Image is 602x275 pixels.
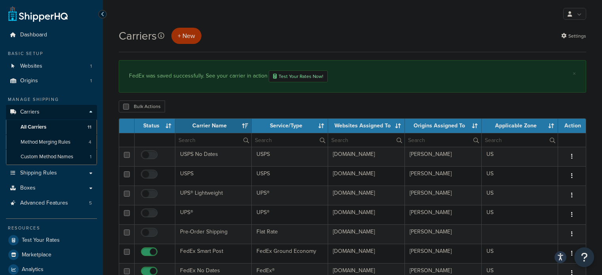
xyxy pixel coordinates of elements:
td: [DOMAIN_NAME] [328,147,405,166]
span: Origins [20,78,38,84]
th: Service/Type: activate to sort column ascending [252,119,328,133]
span: All Carriers [21,124,46,131]
a: All Carriers 11 [6,120,97,135]
td: USPS [252,166,328,186]
span: Advanced Features [20,200,68,207]
td: US [482,166,558,186]
td: UPS® [252,186,328,205]
td: [PERSON_NAME] [405,186,482,205]
span: 11 [87,124,91,131]
td: [DOMAIN_NAME] [328,166,405,186]
a: Marketplace [6,248,97,262]
span: Marketplace [22,252,51,258]
a: Boxes [6,181,97,195]
div: Basic Setup [6,50,97,57]
a: Custom Method Names 1 [6,150,97,164]
span: Dashboard [20,32,47,38]
td: [PERSON_NAME] [405,224,482,244]
li: Websites [6,59,97,74]
button: + New [171,28,201,44]
td: USPS No Dates [175,147,252,166]
button: Open Resource Center [574,247,594,267]
input: Search [328,133,404,147]
td: US [482,147,558,166]
th: Action [558,119,586,133]
a: Shipping Rules [6,166,97,180]
span: 1 [90,78,92,84]
a: Dashboard [6,28,97,42]
td: UPS® Lightweight [175,186,252,205]
td: [PERSON_NAME] [405,244,482,263]
a: Test Your Rates Now! [269,70,328,82]
li: Method Merging Rules [6,135,97,150]
td: [PERSON_NAME] [405,147,482,166]
td: [DOMAIN_NAME] [328,205,405,224]
span: 4 [89,139,91,146]
li: All Carriers [6,120,97,135]
td: US [482,205,558,224]
td: [PERSON_NAME] [405,166,482,186]
span: Shipping Rules [20,170,57,176]
span: Boxes [20,185,36,192]
td: US [482,244,558,263]
td: FedEx Smart Post [175,244,252,263]
td: UPS® [175,205,252,224]
a: Test Your Rates [6,233,97,247]
span: Analytics [22,266,44,273]
div: Resources [6,225,97,231]
th: Websites Assigned To: activate to sort column ascending [328,119,405,133]
a: ShipperHQ Home [8,6,68,22]
td: USPS [252,147,328,166]
a: × [573,70,576,77]
td: US [482,186,558,205]
span: 5 [89,200,92,207]
input: Search [252,133,328,147]
button: Bulk Actions [119,101,165,112]
span: 1 [90,63,92,70]
li: Carriers [6,105,97,165]
span: Test Your Rates [22,237,60,244]
input: Search [482,133,558,147]
span: Custom Method Names [21,154,73,160]
th: Origins Assigned To: activate to sort column ascending [405,119,482,133]
h1: Carriers [119,28,157,44]
span: Method Merging Rules [21,139,70,146]
input: Search [175,133,251,147]
div: FedEx was saved successfully. See your carrier in action [129,70,576,82]
td: [PERSON_NAME] [405,205,482,224]
a: Websites 1 [6,59,97,74]
div: Manage Shipping [6,96,97,103]
a: Carriers [6,105,97,119]
span: Websites [20,63,42,70]
th: Carrier Name: activate to sort column ascending [175,119,252,133]
a: Origins 1 [6,74,97,88]
span: 1 [90,154,91,160]
input: Search [405,133,481,147]
a: Settings [561,30,586,42]
td: Flat Rate [252,224,328,244]
span: Carriers [20,109,40,116]
a: Advanced Features 5 [6,196,97,211]
a: Method Merging Rules 4 [6,135,97,150]
li: Origins [6,74,97,88]
td: [DOMAIN_NAME] [328,186,405,205]
td: FedEx Ground Economy [252,244,328,263]
td: USPS [175,166,252,186]
td: UPS® [252,205,328,224]
td: Pre-Order Shipping [175,224,252,244]
td: [DOMAIN_NAME] [328,244,405,263]
td: [DOMAIN_NAME] [328,224,405,244]
li: Custom Method Names [6,150,97,164]
th: Status: activate to sort column ascending [135,119,175,133]
th: Applicable Zone: activate to sort column ascending [482,119,558,133]
li: Advanced Features [6,196,97,211]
